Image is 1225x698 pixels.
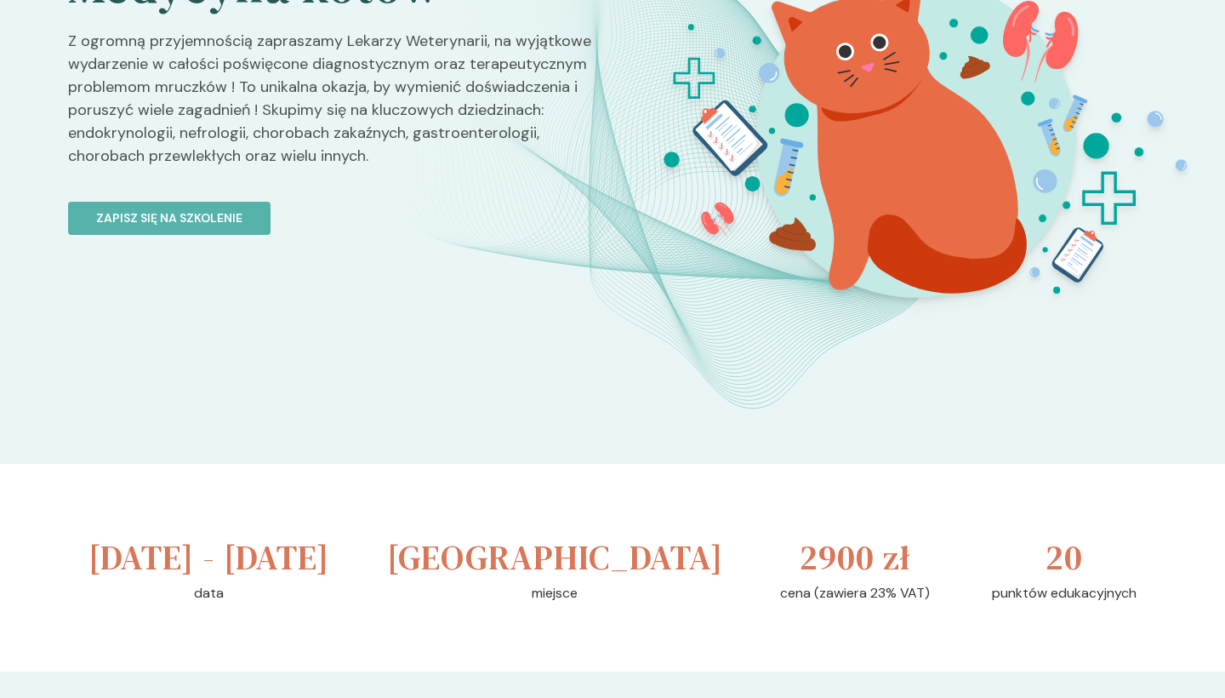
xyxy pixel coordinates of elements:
p: cena (zawiera 23% VAT) [780,583,930,604]
p: data [194,583,224,604]
a: Zapisz się na szkolenie [68,181,599,235]
h3: [GEOGRAPHIC_DATA] [387,532,723,583]
h3: [DATE] - [DATE] [88,532,329,583]
p: punktów edukacyjnych [992,583,1137,604]
button: Zapisz się na szkolenie [68,202,271,235]
p: miejsce [532,583,578,604]
p: Zapisz się na szkolenie [96,209,242,227]
p: Z ogromną przyjemnością zapraszamy Lekarzy Weterynarii, na wyjątkowe wydarzenie w całości poświęc... [68,30,599,181]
